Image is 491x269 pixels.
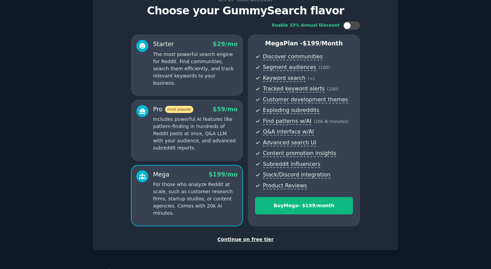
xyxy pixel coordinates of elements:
[153,170,169,179] div: Mega
[263,171,330,179] span: Slack/Discord integration
[327,87,338,91] span: ( 100 )
[213,106,238,113] span: $ 59 /mo
[308,76,315,81] span: ( ∞ )
[263,161,320,168] span: Subreddit influencers
[255,39,353,48] p: Mega Plan -
[303,40,343,47] span: $ 199 /month
[263,96,348,103] span: Customer development themes
[263,75,306,82] span: Keyword search
[213,41,238,47] span: $ 29 /mo
[263,182,307,189] span: Product Reviews
[153,51,238,87] p: The most powerful search engine for Reddit. Find communities, search them efficiently, and track ...
[314,119,348,124] span: ( 20k AI minutes )
[153,116,238,152] p: Includes powerful AI features like pattern-finding in hundreds of Reddit posts at once, Q&A LLM w...
[272,23,340,29] div: Enable 33% Annual Discount
[153,40,174,48] div: Starter
[100,236,391,243] div: Continue on free tier
[263,64,316,71] span: Segment audiences
[263,118,311,125] span: Find patterns w/AI
[263,128,314,136] span: Q&A interface w/AI
[318,65,330,70] span: ( 100 )
[263,53,323,60] span: Discover communities
[153,181,238,217] p: For those who analyze Reddit at scale, such as customer research firms, startup studios, or conte...
[209,171,238,178] span: $ 199 /mo
[255,197,353,214] button: BuyMega- $199/month
[263,139,316,146] span: Advanced search UI
[165,106,194,113] span: most popular
[153,105,193,114] div: Pro
[100,5,391,17] p: Choose your GummySearch flavor
[263,107,319,114] span: Exploding subreddits
[263,85,325,93] span: Tracked keyword alerts
[263,150,336,157] span: Content promotion insights
[255,202,353,209] div: Buy Mega - $ 199 /month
